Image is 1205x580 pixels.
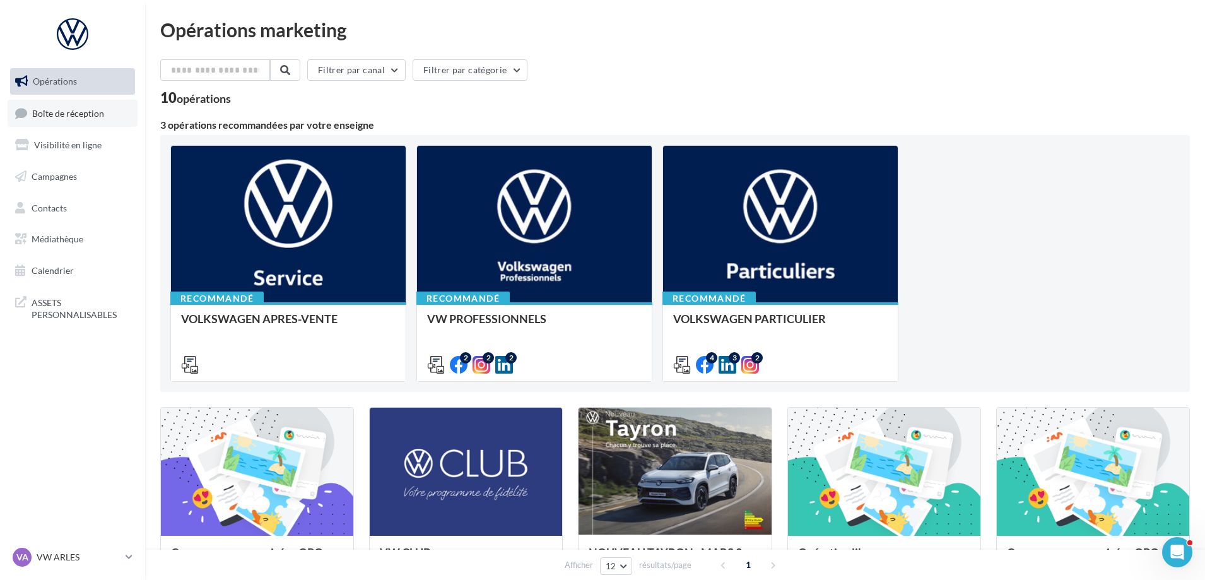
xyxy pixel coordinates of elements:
[8,163,138,190] a: Campagnes
[380,546,552,571] div: VW CLUB
[32,234,83,244] span: Médiathèque
[32,107,104,118] span: Boîte de réception
[416,292,510,305] div: Recommandé
[8,226,138,252] a: Médiathèque
[8,132,138,158] a: Visibilité en ligne
[729,352,740,364] div: 3
[160,20,1190,39] div: Opérations marketing
[32,265,74,276] span: Calendrier
[32,171,77,182] span: Campagnes
[8,68,138,95] a: Opérations
[33,76,77,86] span: Opérations
[170,292,264,305] div: Recommandé
[483,352,494,364] div: 2
[1162,537,1192,567] iframe: Intercom live chat
[505,352,517,364] div: 2
[673,312,888,338] div: VOLKSWAGEN PARTICULIER
[1007,546,1179,571] div: Campagnes sponsorisées OPO
[460,352,471,364] div: 2
[37,551,120,564] p: VW ARLES
[8,195,138,222] a: Contacts
[751,352,763,364] div: 2
[606,561,616,571] span: 12
[798,546,970,571] div: Opération libre
[171,546,343,571] div: Campagnes sponsorisées OPO Septembre
[177,93,231,104] div: opérations
[10,545,135,569] a: VA VW ARLES
[427,312,642,338] div: VW PROFESSIONNELS
[662,292,756,305] div: Recommandé
[8,100,138,127] a: Boîte de réception
[600,557,632,575] button: 12
[34,139,102,150] span: Visibilité en ligne
[706,352,717,364] div: 4
[160,91,231,105] div: 10
[16,551,28,564] span: VA
[413,59,527,81] button: Filtrer par catégorie
[589,546,761,571] div: NOUVEAU TAYRON - MARS 2025
[8,289,138,326] a: ASSETS PERSONNALISABLES
[565,559,593,571] span: Afficher
[8,257,138,284] a: Calendrier
[639,559,691,571] span: résultats/page
[32,202,67,213] span: Contacts
[181,312,396,338] div: VOLKSWAGEN APRES-VENTE
[307,59,406,81] button: Filtrer par canal
[738,555,758,575] span: 1
[160,120,1190,130] div: 3 opérations recommandées par votre enseigne
[32,294,130,321] span: ASSETS PERSONNALISABLES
